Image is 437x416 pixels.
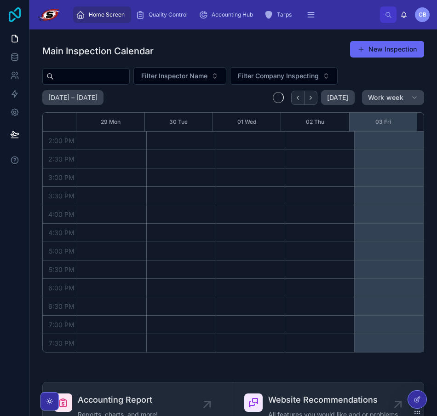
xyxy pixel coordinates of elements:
span: 6:30 PM [46,302,77,310]
img: App logo [37,7,61,22]
button: 30 Tue [169,113,188,131]
button: Select Button [133,67,226,85]
h2: [DATE] – [DATE] [48,93,98,102]
span: 6:00 PM [46,284,77,292]
span: 2:30 PM [46,155,77,163]
span: 3:00 PM [46,173,77,181]
span: Tarps [277,11,292,18]
span: 4:00 PM [46,210,77,218]
span: 4:30 PM [46,229,77,237]
span: Accounting Hub [212,11,253,18]
span: Accounting Report [78,393,158,406]
span: 2:00 PM [46,137,77,144]
span: 7:30 PM [46,339,77,347]
span: Home Screen [89,11,125,18]
h1: Main Inspection Calendar [42,45,154,58]
span: CB [419,11,426,18]
span: [DATE] [327,93,349,102]
button: 29 Mon [101,113,121,131]
button: Select Button [230,67,338,85]
button: 02 Thu [306,113,324,131]
button: Next [305,91,317,105]
span: Filter Company Inspecting [238,71,319,81]
button: Work week [362,90,424,105]
span: 3:30 PM [46,192,77,200]
a: Home Screen [73,6,131,23]
button: 01 Wed [237,113,256,131]
span: Filter Inspector Name [141,71,207,81]
div: scrollable content [69,5,380,25]
span: Website Recommendations [268,393,398,406]
span: 7:00 PM [46,321,77,329]
button: Back [291,91,305,105]
a: Accounting Hub [196,6,259,23]
button: New Inspection [350,41,424,58]
a: Tarps [261,6,298,23]
button: 03 Fri [375,113,391,131]
button: [DATE] [321,90,355,105]
span: Work week [368,93,403,102]
span: 5:30 PM [46,266,77,273]
span: 5:00 PM [46,247,77,255]
a: Quality Control [133,6,194,23]
span: Quality Control [149,11,188,18]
